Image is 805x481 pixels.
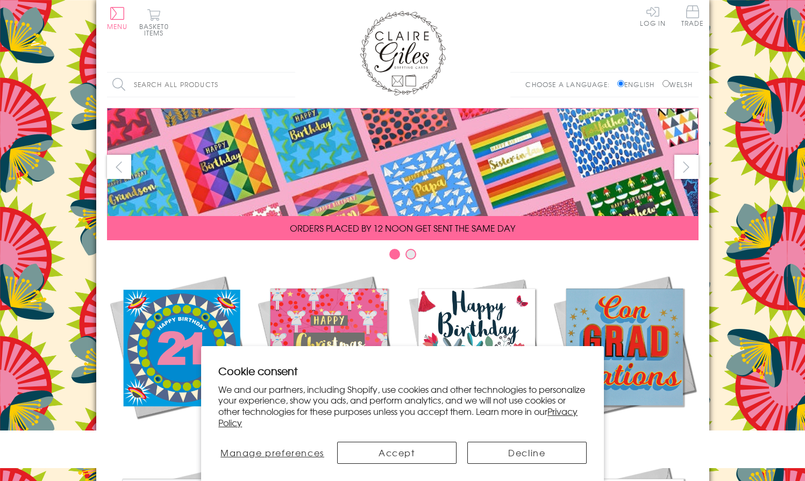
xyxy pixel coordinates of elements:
[662,80,693,89] label: Welsh
[290,221,515,234] span: ORDERS PLACED BY 12 NOON GET SENT THE SAME DAY
[218,363,587,378] h2: Cookie consent
[218,384,587,428] p: We and our partners, including Shopify, use cookies and other technologies to personalize your ex...
[405,249,416,260] button: Carousel Page 2
[674,155,699,179] button: next
[107,248,699,265] div: Carousel Pagination
[403,273,551,442] a: Birthdays
[107,21,128,31] span: Menu
[107,273,255,442] a: New Releases
[617,80,624,87] input: English
[218,442,326,464] button: Manage preferences
[139,9,169,36] button: Basket0 items
[284,73,295,97] input: Search
[467,442,587,464] button: Decline
[525,80,615,89] p: Choose a language:
[145,429,216,442] span: New Releases
[389,249,400,260] button: Carousel Page 1 (Current Slide)
[360,11,446,96] img: Claire Giles Greetings Cards
[337,442,457,464] button: Accept
[681,5,704,28] a: Trade
[255,273,403,442] a: Christmas
[107,7,128,30] button: Menu
[218,405,578,429] a: Privacy Policy
[144,21,169,38] span: 0 items
[662,80,669,87] input: Welsh
[640,5,666,26] a: Log In
[107,73,295,97] input: Search all products
[617,80,660,89] label: English
[597,429,652,442] span: Academic
[220,446,324,459] span: Manage preferences
[551,273,699,442] a: Academic
[681,5,704,26] span: Trade
[107,155,131,179] button: prev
